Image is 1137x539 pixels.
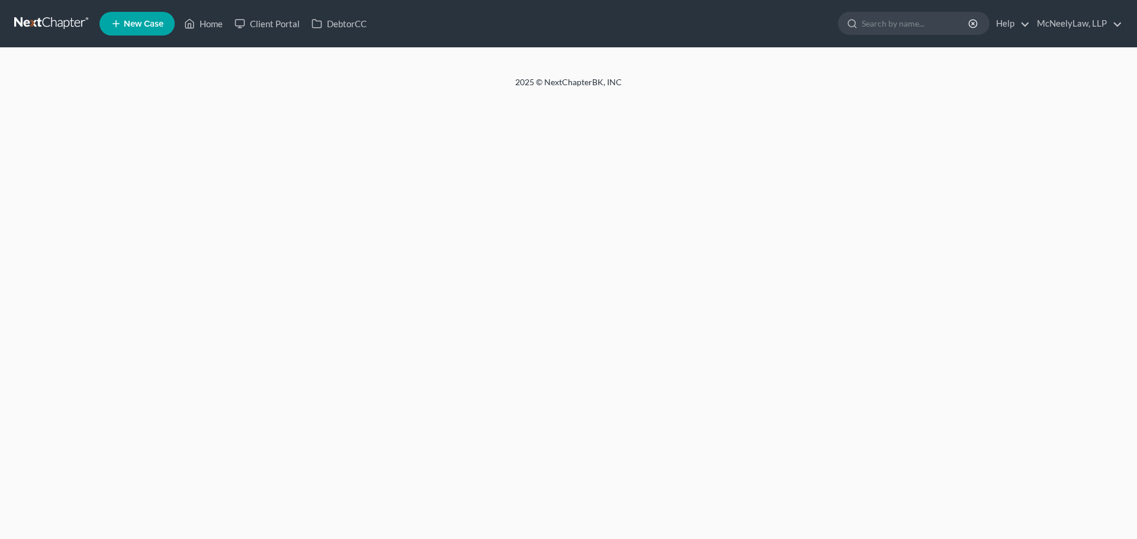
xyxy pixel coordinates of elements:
[124,20,163,28] span: New Case
[178,13,229,34] a: Home
[1031,13,1122,34] a: McNeelyLaw, LLP
[862,12,970,34] input: Search by name...
[231,76,906,98] div: 2025 © NextChapterBK, INC
[306,13,372,34] a: DebtorCC
[229,13,306,34] a: Client Portal
[990,13,1030,34] a: Help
